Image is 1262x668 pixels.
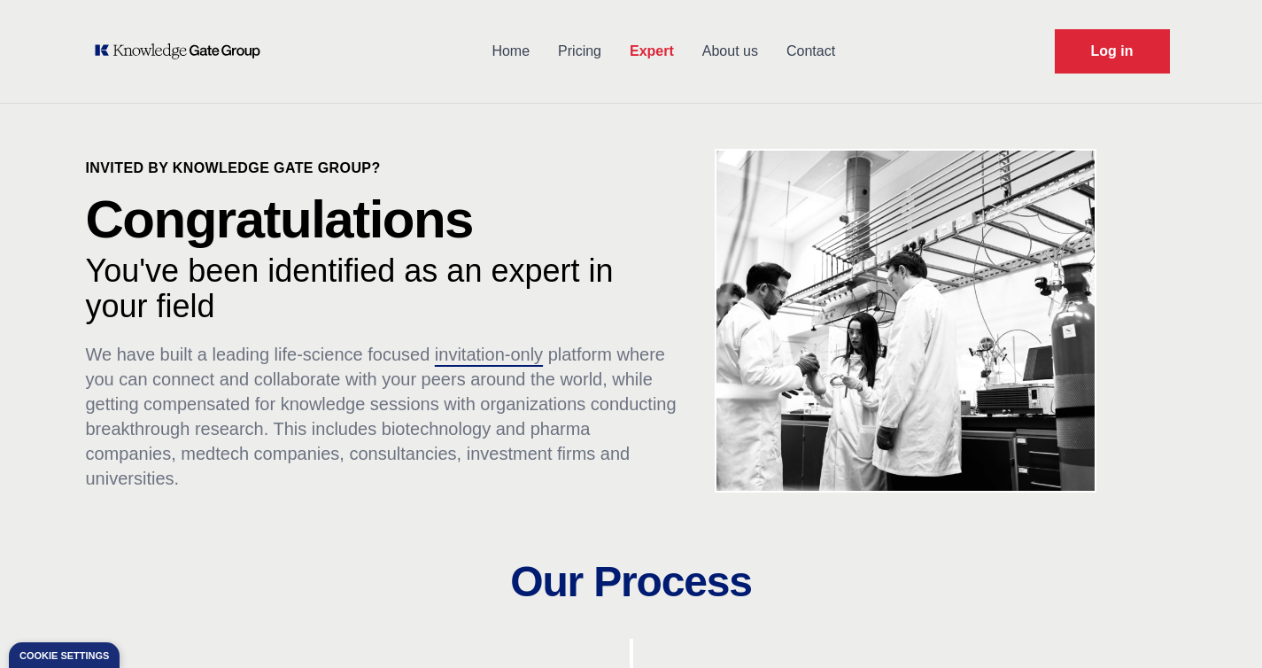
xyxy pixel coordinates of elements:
[477,28,544,74] a: Home
[616,28,688,74] a: Expert
[1173,583,1262,668] iframe: Chat Widget
[772,28,849,74] a: Contact
[688,28,772,74] a: About us
[1055,29,1170,74] a: Request Demo
[716,151,1096,491] img: KOL management, KEE, Therapy area experts
[435,345,543,364] span: invitation-only
[86,253,681,324] p: You've been identified as an expert in your field
[19,651,109,661] div: Cookie settings
[544,28,616,74] a: Pricing
[86,342,681,491] p: We have built a leading life-science focused platform where you can connect and collaborate with ...
[93,43,273,60] a: KOL Knowledge Platform: Talk to Key External Experts (KEE)
[86,193,681,246] p: Congratulations
[86,158,681,179] p: Invited by Knowledge Gate Group?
